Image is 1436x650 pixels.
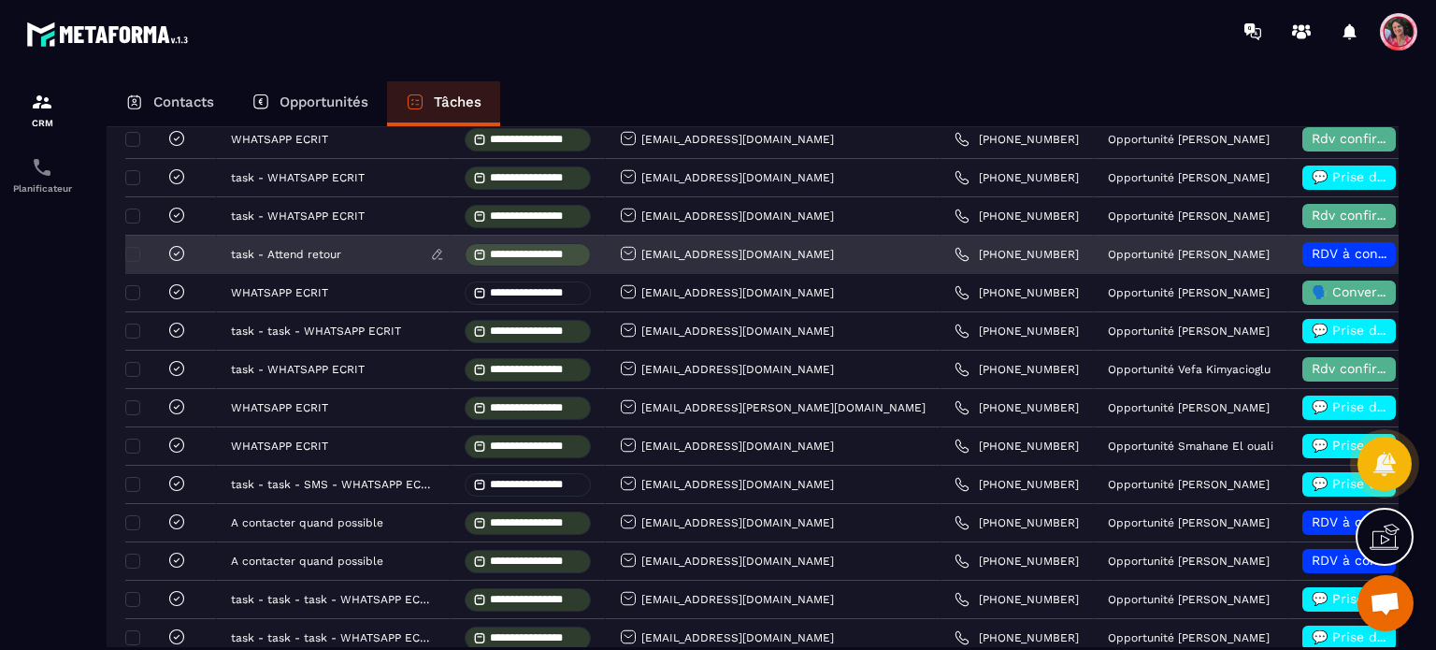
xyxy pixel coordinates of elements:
a: [PHONE_NUMBER] [955,515,1079,530]
p: task - Attend retour [231,248,341,261]
p: Opportunité [PERSON_NAME] [1108,593,1270,606]
a: [PHONE_NUMBER] [955,439,1079,454]
p: Opportunité Smahane El ouali [1108,440,1273,453]
p: task - task - WHATSAPP ECRIT [231,325,401,338]
p: task - WHATSAPP ECRIT [231,363,365,376]
a: [PHONE_NUMBER] [955,592,1079,607]
a: [PHONE_NUMBER] [955,247,1079,262]
p: Opportunité [PERSON_NAME] [1108,248,1270,261]
p: Opportunité [PERSON_NAME] [1108,325,1270,338]
span: RDV à confimer ❓ [1312,246,1432,261]
p: Opportunité [PERSON_NAME] [1108,133,1270,146]
p: Opportunité [PERSON_NAME] [1108,209,1270,223]
span: Rdv confirmé ✅ [1312,131,1417,146]
span: RDV à confimer ❓ [1312,553,1432,568]
span: RDV à confimer ❓ [1312,514,1432,529]
p: task - WHATSAPP ECRIT [231,171,365,184]
p: Opportunité [PERSON_NAME] [1108,401,1270,414]
p: Opportunité [PERSON_NAME] [1108,555,1270,568]
a: [PHONE_NUMBER] [955,209,1079,224]
a: [PHONE_NUMBER] [955,630,1079,645]
p: Opportunité Vefa Kimyacioglu [1108,363,1271,376]
p: Opportunité [PERSON_NAME] [1108,516,1270,529]
p: task - task - task - WHATSAPP ECRIT [231,593,431,606]
p: WHATSAPP ECRIT [231,401,328,414]
a: [PHONE_NUMBER] [955,170,1079,185]
a: [PHONE_NUMBER] [955,362,1079,377]
p: WHATSAPP ECRIT [231,440,328,453]
p: Opportunité [PERSON_NAME] [1108,286,1270,299]
a: [PHONE_NUMBER] [955,554,1079,569]
p: Opportunité [PERSON_NAME] [1108,171,1270,184]
span: Rdv confirmé ✅ [1312,208,1417,223]
p: task - task - task - WHATSAPP ECRIT [231,631,431,644]
p: A contacter quand possible [231,516,383,529]
p: WHATSAPP ECRIT [231,286,328,299]
p: task - task - SMS - WHATSAPP ECRIT [231,478,431,491]
img: formation [31,91,53,113]
a: [PHONE_NUMBER] [955,132,1079,147]
p: Contacts [153,94,214,110]
a: Contacts [107,81,233,126]
p: Opportunité [PERSON_NAME] [1108,478,1270,491]
a: [PHONE_NUMBER] [955,400,1079,415]
a: Tâches [387,81,500,126]
p: Opportunité [PERSON_NAME] [1108,631,1270,644]
a: [PHONE_NUMBER] [955,477,1079,492]
p: A contacter quand possible [231,555,383,568]
a: schedulerschedulerPlanificateur [5,142,79,208]
a: [PHONE_NUMBER] [955,285,1079,300]
img: scheduler [31,156,53,179]
p: CRM [5,118,79,128]
a: Opportunités [233,81,387,126]
div: Ouvrir le chat [1357,575,1414,631]
p: WHATSAPP ECRIT [231,133,328,146]
img: logo [26,17,194,51]
a: formationformationCRM [5,77,79,142]
p: Planificateur [5,183,79,194]
span: Rdv confirmé ✅ [1312,361,1417,376]
p: task - WHATSAPP ECRIT [231,209,365,223]
p: Tâches [434,94,481,110]
p: Opportunités [280,94,368,110]
a: [PHONE_NUMBER] [955,324,1079,339]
